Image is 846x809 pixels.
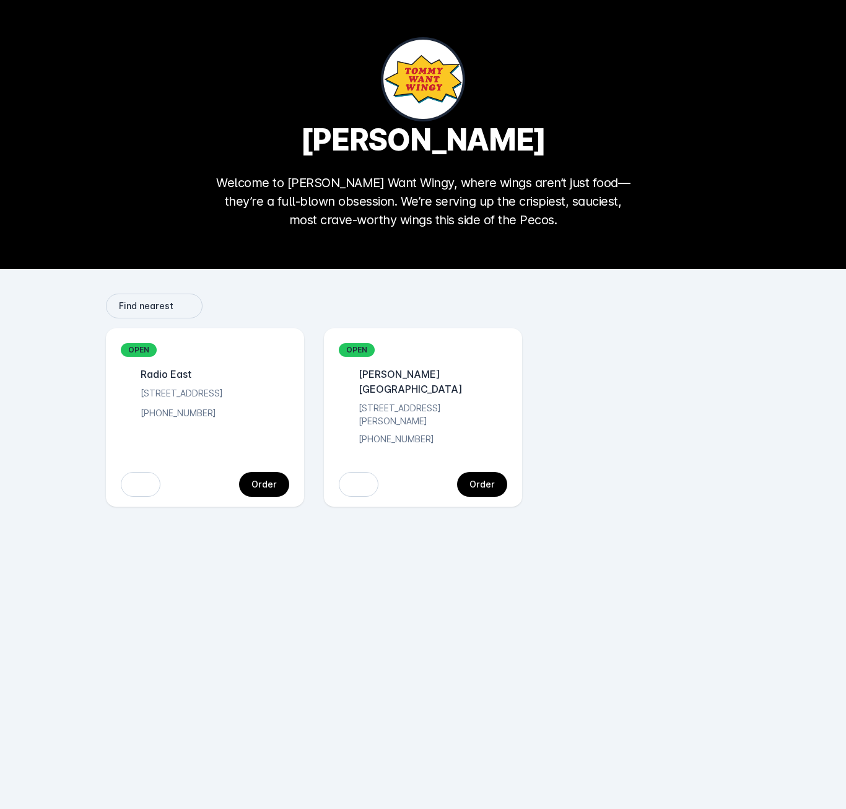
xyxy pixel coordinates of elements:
button: continue [457,472,507,497]
div: [PERSON_NAME][GEOGRAPHIC_DATA] [354,367,507,396]
button: continue [239,472,289,497]
div: [PHONE_NUMBER] [136,406,216,421]
div: Order [469,480,495,489]
div: [STREET_ADDRESS] [136,387,223,401]
div: Radio East [136,367,191,382]
div: OPEN [339,343,375,357]
div: [PHONE_NUMBER] [354,432,434,447]
div: OPEN [121,343,157,357]
div: Order [251,480,277,489]
div: [STREET_ADDRESS][PERSON_NAME] [354,401,507,427]
span: Find nearest [119,302,173,310]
